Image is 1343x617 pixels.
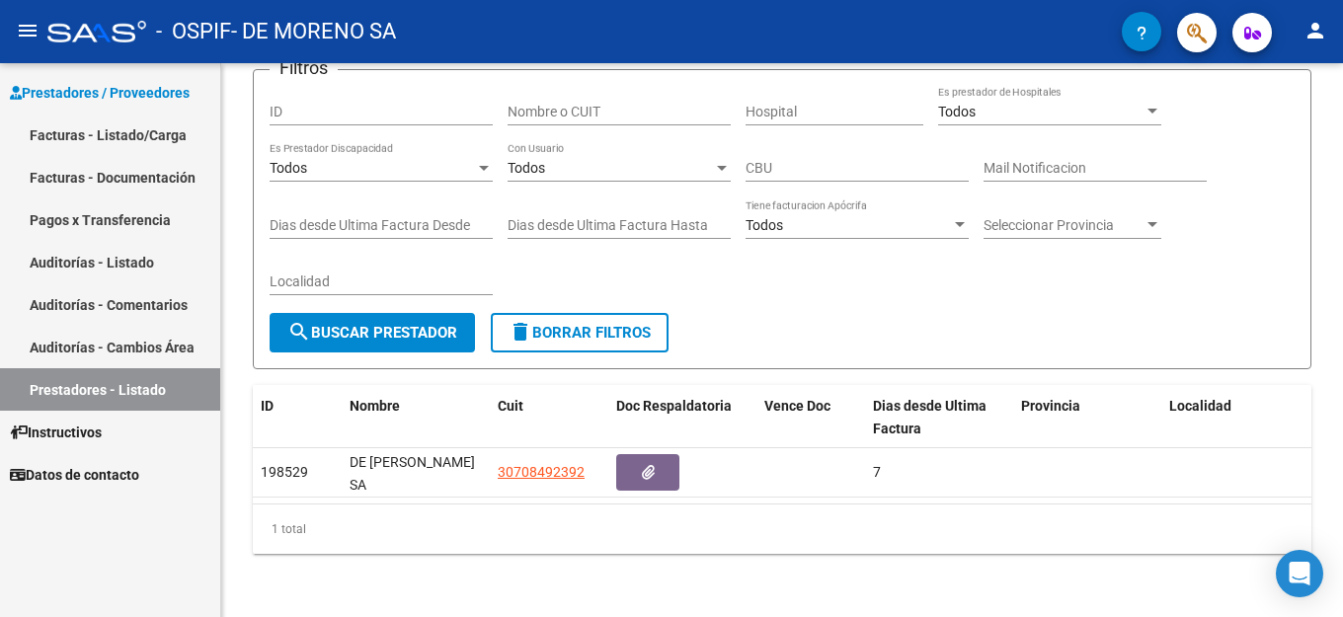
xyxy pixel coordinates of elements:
[10,82,190,104] span: Prestadores / Proveedores
[490,385,608,450] datatable-header-cell: Cuit
[509,320,532,344] mat-icon: delete
[608,385,756,450] datatable-header-cell: Doc Respaldatoria
[253,504,1311,554] div: 1 total
[873,464,881,480] span: 7
[491,313,669,352] button: Borrar Filtros
[1161,385,1309,450] datatable-header-cell: Localidad
[287,320,311,344] mat-icon: search
[350,451,482,493] div: DE [PERSON_NAME] SA
[156,10,231,53] span: - OSPIF
[270,160,307,176] span: Todos
[498,464,585,480] span: 30708492392
[10,464,139,486] span: Datos de contacto
[270,313,475,352] button: Buscar Prestador
[746,217,783,233] span: Todos
[287,324,457,342] span: Buscar Prestador
[509,324,651,342] span: Borrar Filtros
[938,104,976,119] span: Todos
[873,398,987,436] span: Dias desde Ultima Factura
[498,398,523,414] span: Cuit
[1276,550,1323,597] div: Open Intercom Messenger
[261,398,274,414] span: ID
[1013,385,1161,450] datatable-header-cell: Provincia
[10,422,102,443] span: Instructivos
[1169,398,1231,414] span: Localidad
[253,385,342,450] datatable-header-cell: ID
[984,217,1144,234] span: Seleccionar Provincia
[1303,19,1327,42] mat-icon: person
[756,385,865,450] datatable-header-cell: Vence Doc
[350,398,400,414] span: Nombre
[16,19,39,42] mat-icon: menu
[261,464,308,480] span: 198529
[270,54,338,82] h3: Filtros
[342,385,490,450] datatable-header-cell: Nombre
[508,160,545,176] span: Todos
[231,10,396,53] span: - DE MORENO SA
[1021,398,1080,414] span: Provincia
[865,385,1013,450] datatable-header-cell: Dias desde Ultima Factura
[764,398,830,414] span: Vence Doc
[616,398,732,414] span: Doc Respaldatoria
